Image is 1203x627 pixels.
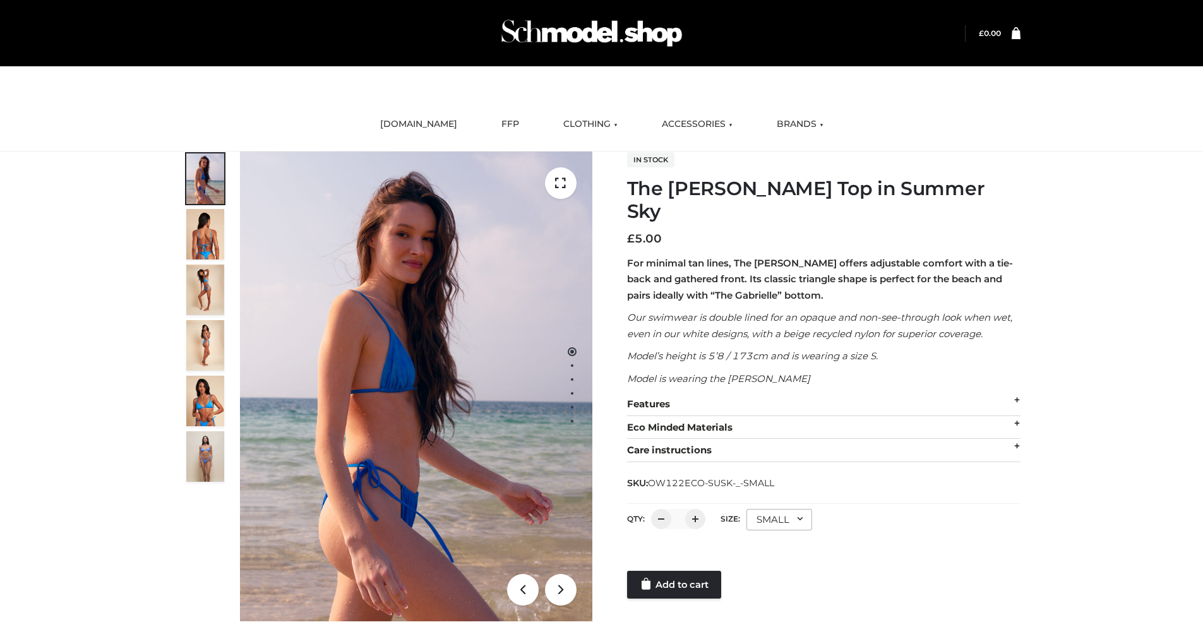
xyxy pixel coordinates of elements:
[186,209,224,260] img: 5.Alex-top_CN-1-1_1-1.jpg
[240,152,592,621] img: 1.Alex-top_SS-1_4464b1e7-c2c9-4e4b-a62c-58381cd673c0 (1)
[627,232,635,246] span: £
[186,320,224,371] img: 3.Alex-top_CN-1-1-2.jpg
[627,439,1020,462] div: Care instructions
[371,110,467,138] a: [DOMAIN_NAME]
[186,431,224,482] img: SSVC.jpg
[186,376,224,426] img: 2.Alex-top_CN-1-1-2.jpg
[652,110,742,138] a: ACCESSORIES
[627,475,775,491] span: SKU:
[627,311,1012,340] em: Our swimwear is double lined for an opaque and non-see-through look when wet, even in our white d...
[554,110,627,138] a: CLOTHING
[979,28,1001,38] bdi: 0.00
[627,571,721,599] a: Add to cart
[497,8,686,58] img: Schmodel Admin 964
[627,393,1020,416] div: Features
[767,110,833,138] a: BRANDS
[627,177,1020,223] h1: The [PERSON_NAME] Top in Summer Sky
[186,265,224,315] img: 4.Alex-top_CN-1-1-2.jpg
[979,28,1001,38] a: £0.00
[746,509,812,530] div: SMALL
[627,257,1013,301] strong: For minimal tan lines, The [PERSON_NAME] offers adjustable comfort with a tie-back and gathered f...
[627,416,1020,439] div: Eco Minded Materials
[721,514,740,523] label: Size:
[186,153,224,204] img: 1.Alex-top_SS-1_4464b1e7-c2c9-4e4b-a62c-58381cd673c0-1.jpg
[627,232,662,246] bdi: 5.00
[627,350,878,362] em: Model’s height is 5’8 / 173cm and is wearing a size S.
[492,110,529,138] a: FFP
[648,477,774,489] span: OW122ECO-SUSK-_-SMALL
[627,514,645,523] label: QTY:
[627,152,674,167] span: In stock
[627,373,810,385] em: Model is wearing the [PERSON_NAME]
[979,28,984,38] span: £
